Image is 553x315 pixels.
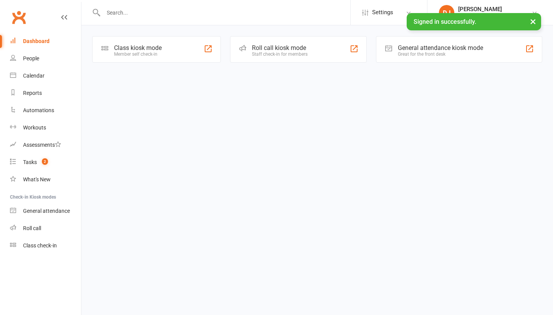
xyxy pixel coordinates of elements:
[10,119,81,136] a: Workouts
[10,220,81,237] a: Roll call
[23,124,46,131] div: Workouts
[23,55,39,61] div: People
[9,8,28,27] a: Clubworx
[10,171,81,188] a: What's New
[252,44,308,51] div: Roll call kiosk mode
[23,107,54,113] div: Automations
[10,67,81,85] a: Calendar
[23,90,42,96] div: Reports
[114,51,162,57] div: Member self check-in
[101,7,350,18] input: Search...
[23,142,61,148] div: Assessments
[23,159,37,165] div: Tasks
[10,85,81,102] a: Reports
[10,50,81,67] a: People
[458,13,531,20] div: Bulldog Gym Castle Hill Pty Ltd
[439,5,454,20] div: DJ
[23,225,41,231] div: Roll call
[23,242,57,249] div: Class check-in
[10,154,81,171] a: Tasks 2
[414,18,476,25] span: Signed in successfully.
[526,13,540,30] button: ×
[398,51,483,57] div: Great for the front desk
[42,158,48,165] span: 2
[23,176,51,182] div: What's New
[372,4,393,21] span: Settings
[252,51,308,57] div: Staff check-in for members
[10,102,81,119] a: Automations
[10,136,81,154] a: Assessments
[23,208,70,214] div: General attendance
[10,237,81,254] a: Class kiosk mode
[23,73,45,79] div: Calendar
[114,44,162,51] div: Class kiosk mode
[23,38,50,44] div: Dashboard
[458,6,531,13] div: [PERSON_NAME]
[10,33,81,50] a: Dashboard
[398,44,483,51] div: General attendance kiosk mode
[10,202,81,220] a: General attendance kiosk mode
